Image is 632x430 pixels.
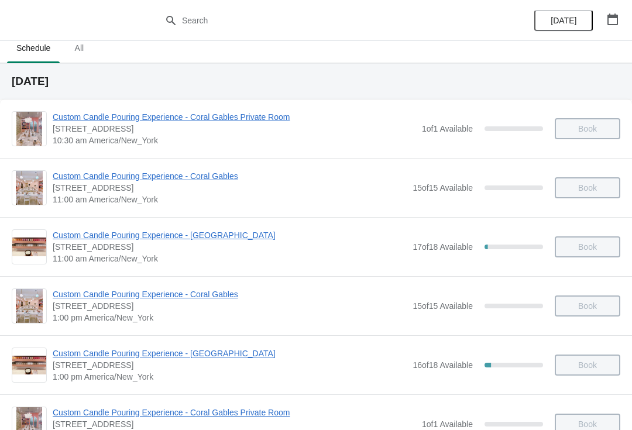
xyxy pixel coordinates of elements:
[16,112,42,146] img: Custom Candle Pouring Experience - Coral Gables Private Room | 154 Giralda Avenue, Coral Gables, ...
[16,289,43,323] img: Custom Candle Pouring Experience - Coral Gables | 154 Giralda Avenue, Coral Gables, FL, USA | 1:0...
[16,171,43,205] img: Custom Candle Pouring Experience - Coral Gables | 154 Giralda Avenue, Coral Gables, FL, USA | 11:...
[53,312,407,324] span: 1:00 pm America/New_York
[53,182,407,194] span: [STREET_ADDRESS]
[12,356,46,375] img: Custom Candle Pouring Experience - Fort Lauderdale | 914 East Las Olas Boulevard, Fort Lauderdale...
[53,111,416,123] span: Custom Candle Pouring Experience - Coral Gables Private Room
[53,348,407,359] span: Custom Candle Pouring Experience - [GEOGRAPHIC_DATA]
[53,135,416,146] span: 10:30 am America/New_York
[53,418,416,430] span: [STREET_ADDRESS]
[53,229,407,241] span: Custom Candle Pouring Experience - [GEOGRAPHIC_DATA]
[551,16,576,25] span: [DATE]
[53,359,407,371] span: [STREET_ADDRESS]
[422,419,473,429] span: 1 of 1 Available
[53,170,407,182] span: Custom Candle Pouring Experience - Coral Gables
[53,407,416,418] span: Custom Candle Pouring Experience - Coral Gables Private Room
[53,253,407,264] span: 11:00 am America/New_York
[413,242,473,252] span: 17 of 18 Available
[12,238,46,257] img: Custom Candle Pouring Experience - Fort Lauderdale | 914 East Las Olas Boulevard, Fort Lauderdale...
[64,37,94,59] span: All
[534,10,593,31] button: [DATE]
[422,124,473,133] span: 1 of 1 Available
[53,241,407,253] span: [STREET_ADDRESS]
[413,360,473,370] span: 16 of 18 Available
[53,123,416,135] span: [STREET_ADDRESS]
[413,301,473,311] span: 15 of 15 Available
[413,183,473,192] span: 15 of 15 Available
[181,10,474,31] input: Search
[53,371,407,383] span: 1:00 pm America/New_York
[7,37,60,59] span: Schedule
[12,75,620,87] h2: [DATE]
[53,300,407,312] span: [STREET_ADDRESS]
[53,288,407,300] span: Custom Candle Pouring Experience - Coral Gables
[53,194,407,205] span: 11:00 am America/New_York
